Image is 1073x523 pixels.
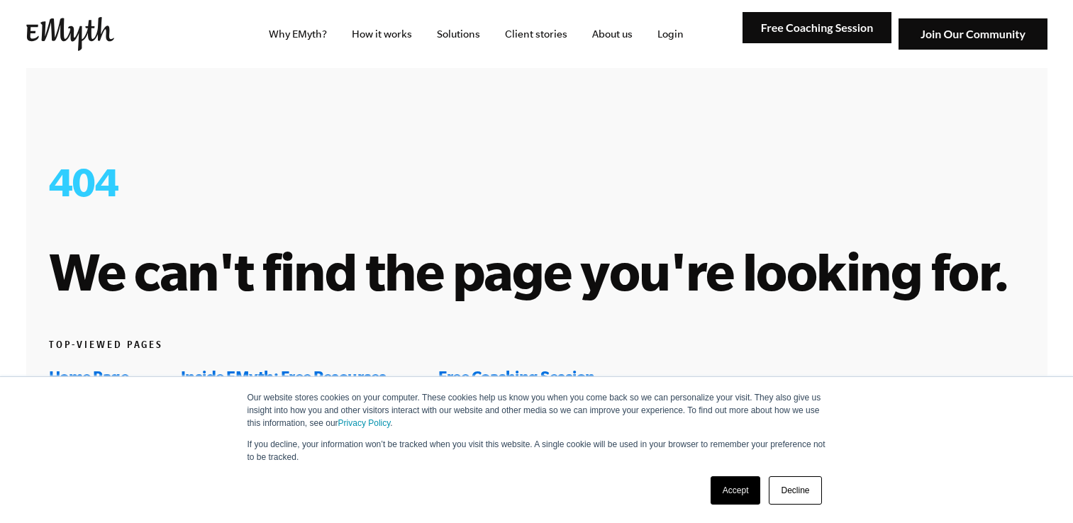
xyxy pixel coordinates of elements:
[248,391,826,429] p: Our website stores cookies on your computer. These cookies help us know you when you come back so...
[769,476,821,505] a: Decline
[26,17,114,51] img: EMyth
[711,476,761,505] a: Accept
[49,339,1025,354] h6: TOP-VIEWED PAGES
[49,367,129,385] a: Home Page
[49,159,118,203] span: 404
[899,18,1047,50] img: Join Our Community
[743,12,891,44] img: Free Coaching Session
[181,367,387,385] a: Inside EMyth: Free Resources
[438,367,595,385] a: Free Coaching Session
[338,418,391,428] a: Privacy Policy
[49,240,1025,302] h1: We can't find the page you're looking for.
[248,438,826,463] p: If you decline, your information won’t be tracked when you visit this website. A single cookie wi...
